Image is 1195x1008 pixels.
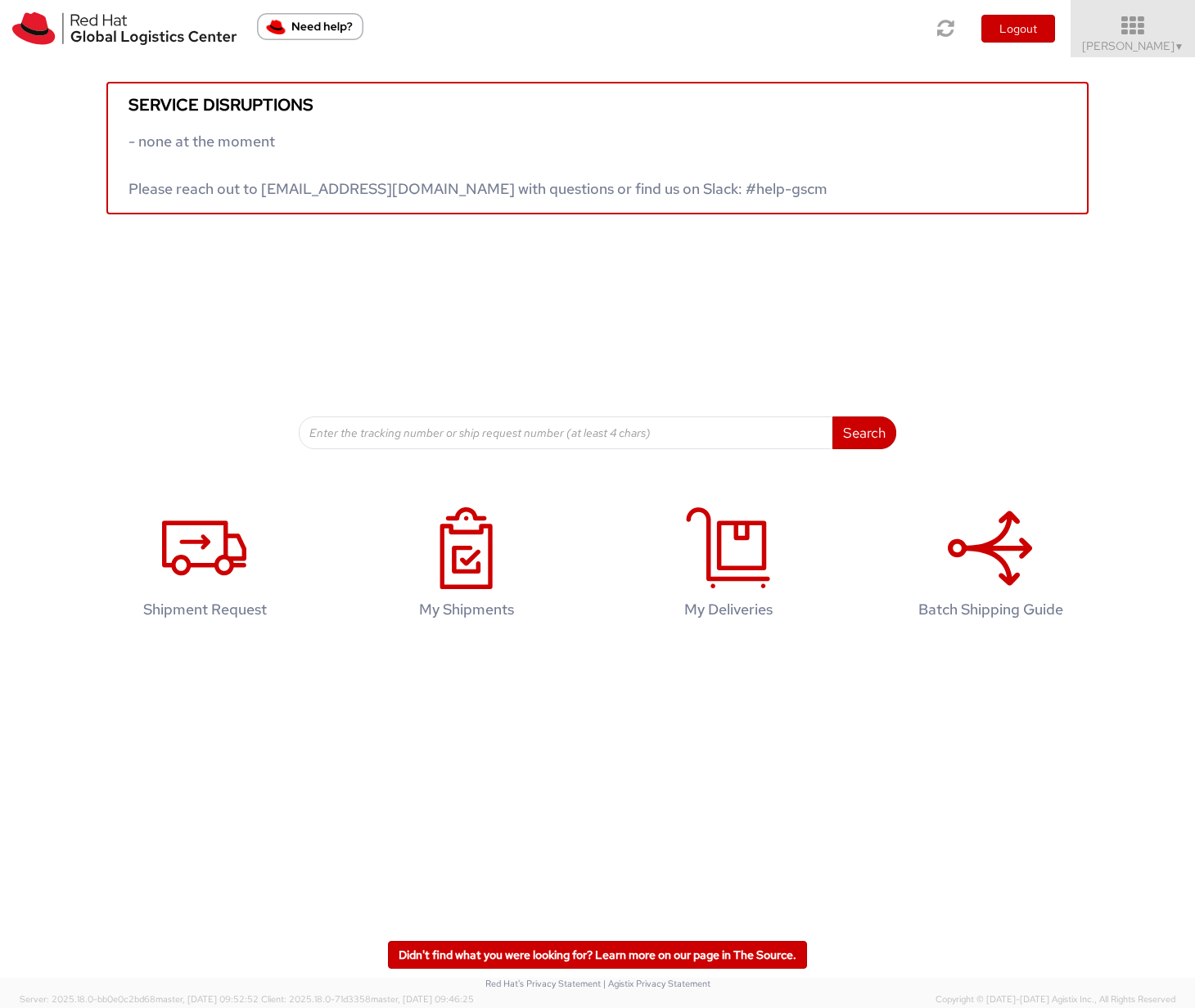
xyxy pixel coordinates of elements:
[257,13,363,40] button: Need help?
[1082,38,1184,53] span: [PERSON_NAME]
[1175,40,1184,53] span: ▼
[606,490,851,643] a: My Deliveries
[623,601,834,618] h4: My Deliveries
[832,416,896,449] button: Search
[361,601,572,618] h4: My Shipments
[371,993,474,1005] span: master, [DATE] 09:46:25
[936,993,1175,1006] span: Copyright © [DATE]-[DATE] Agistix Inc., All Rights Reserved
[885,601,1096,618] h4: Batch Shipping Guide
[981,15,1055,43] button: Logout
[156,993,259,1005] span: master, [DATE] 09:52:52
[261,993,474,1005] span: Client: 2025.18.0-71d3358
[20,993,259,1005] span: Server: 2025.18.0-bb0e0c2bd68
[129,132,827,198] span: - none at the moment Please reach out to [EMAIL_ADDRESS][DOMAIN_NAME] with questions or find us o...
[485,978,601,989] a: Red Hat's Privacy Statement
[82,490,327,643] a: Shipment Request
[99,601,310,618] h4: Shipment Request
[12,12,237,45] img: rh-logistics-00dfa346123c4ec078e1.svg
[388,941,807,969] a: Didn't find what you were looking for? Learn more on our page in The Source.
[603,978,710,989] a: | Agistix Privacy Statement
[344,490,589,643] a: My Shipments
[299,416,833,449] input: Enter the tracking number or ship request number (at least 4 chars)
[106,82,1089,214] a: Service disruptions - none at the moment Please reach out to [EMAIL_ADDRESS][DOMAIN_NAME] with qu...
[868,490,1113,643] a: Batch Shipping Guide
[129,96,1066,114] h5: Service disruptions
